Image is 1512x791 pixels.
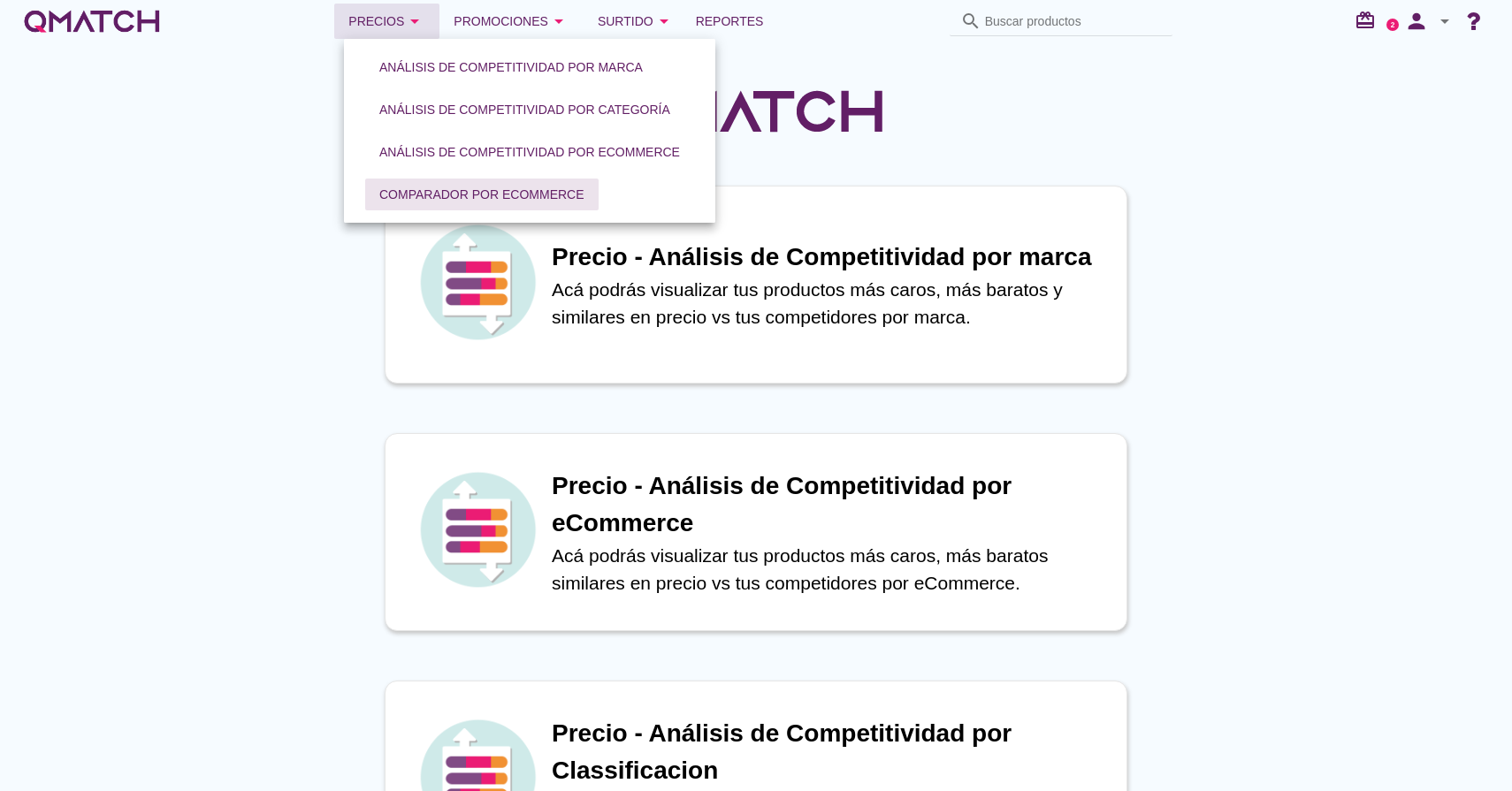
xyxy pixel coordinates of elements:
div: Comparador por eCommerce [379,186,584,204]
i: arrow_drop_down [1434,11,1455,32]
button: Promociones [439,4,584,39]
i: search [960,11,981,32]
i: redeem [1355,10,1383,31]
input: Buscar productos [985,7,1162,35]
button: Análisis de competitividad por eCommerce [365,136,694,168]
a: Análisis de competitividad por eCommerce [358,131,701,173]
button: Comparador por eCommerce [365,179,599,210]
img: icon [416,220,539,344]
h1: Precio - Análisis de Competitividad por marca [552,239,1109,276]
button: Análisis de competitividad por marca [365,51,657,83]
div: Análisis de competitividad por marca [379,58,643,77]
i: person [1399,9,1434,34]
button: Precios [334,4,439,39]
p: Acá podrás visualizar tus productos más caros, más baratos y similares en precio vs tus competido... [552,276,1109,331]
p: Acá podrás visualizar tus productos más caros, más baratos similares en precio vs tus competidore... [552,542,1109,597]
button: Análisis de competitividad por categoría [365,94,684,125]
i: arrow_drop_down [653,11,675,32]
a: Reportes [689,4,771,39]
i: arrow_drop_down [548,11,569,32]
h1: Precio - Análisis de Competitividad por Classificacion [552,715,1109,789]
div: Promociones [454,11,569,32]
a: iconPrecio - Análisis de Competitividad por eCommerceAcá podrás visualizar tus productos más caro... [360,433,1152,631]
i: arrow_drop_down [404,11,425,32]
div: Análisis de competitividad por eCommerce [379,143,680,162]
a: Análisis de competitividad por marca [358,46,664,88]
button: Surtido [584,4,689,39]
a: iconPrecio - Análisis de Competitividad por marcaAcá podrás visualizar tus productos más caros, m... [360,186,1152,384]
a: Análisis de competitividad por categoría [358,88,691,131]
div: Análisis de competitividad por categoría [379,101,670,119]
div: Precios [348,11,425,32]
text: 2 [1391,20,1395,28]
h1: Precio - Análisis de Competitividad por eCommerce [552,468,1109,542]
a: 2 [1386,19,1399,31]
a: Comparador por eCommerce [358,173,606,216]
a: white-qmatch-logo [21,4,163,39]
div: Surtido [598,11,675,32]
span: Reportes [696,11,764,32]
img: QMatchLogo [623,67,889,156]
img: icon [416,468,539,591]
